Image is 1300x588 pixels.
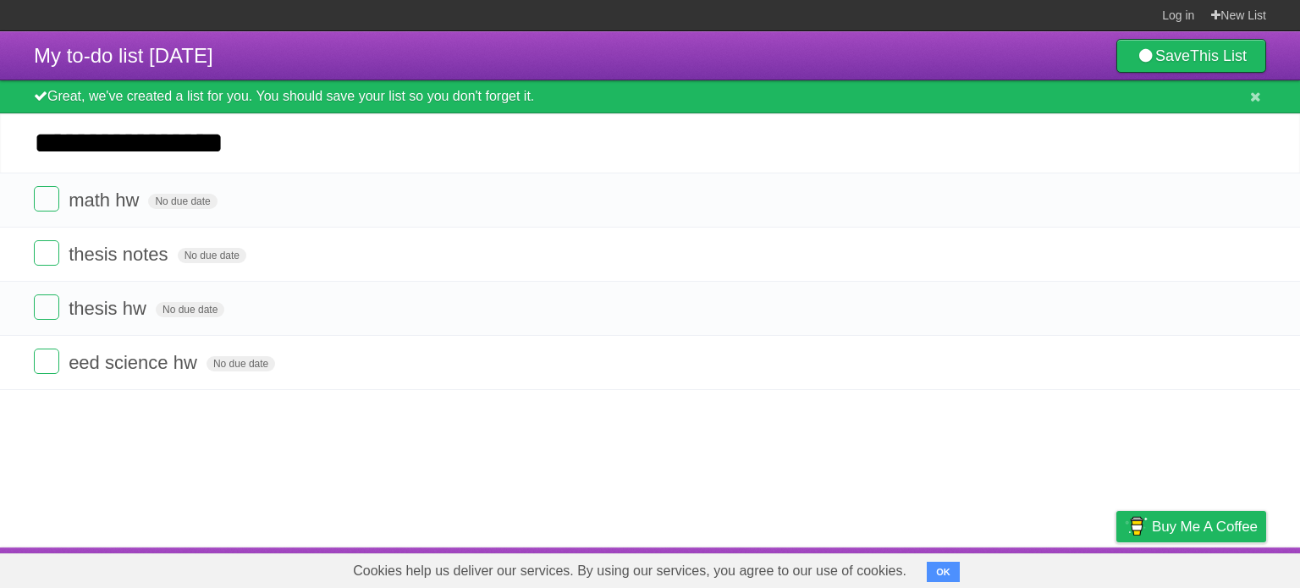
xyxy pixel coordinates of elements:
[336,554,923,588] span: Cookies help us deliver our services. By using our services, you agree to our use of cookies.
[891,552,927,584] a: About
[947,552,1016,584] a: Developers
[1116,39,1266,73] a: SaveThis List
[178,248,246,263] span: No due date
[927,562,960,582] button: OK
[34,186,59,212] label: Done
[1152,512,1258,541] span: Buy me a coffee
[34,44,213,67] span: My to-do list [DATE]
[1116,511,1266,542] a: Buy me a coffee
[207,356,275,371] span: No due date
[1190,47,1247,64] b: This List
[69,298,151,319] span: thesis hw
[1160,552,1266,584] a: Suggest a feature
[148,194,217,209] span: No due date
[1094,552,1138,584] a: Privacy
[69,190,143,211] span: math hw
[34,349,59,374] label: Done
[69,244,172,265] span: thesis notes
[156,302,224,317] span: No due date
[1037,552,1074,584] a: Terms
[1125,512,1148,541] img: Buy me a coffee
[69,352,201,373] span: eed science hw
[34,294,59,320] label: Done
[34,240,59,266] label: Done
